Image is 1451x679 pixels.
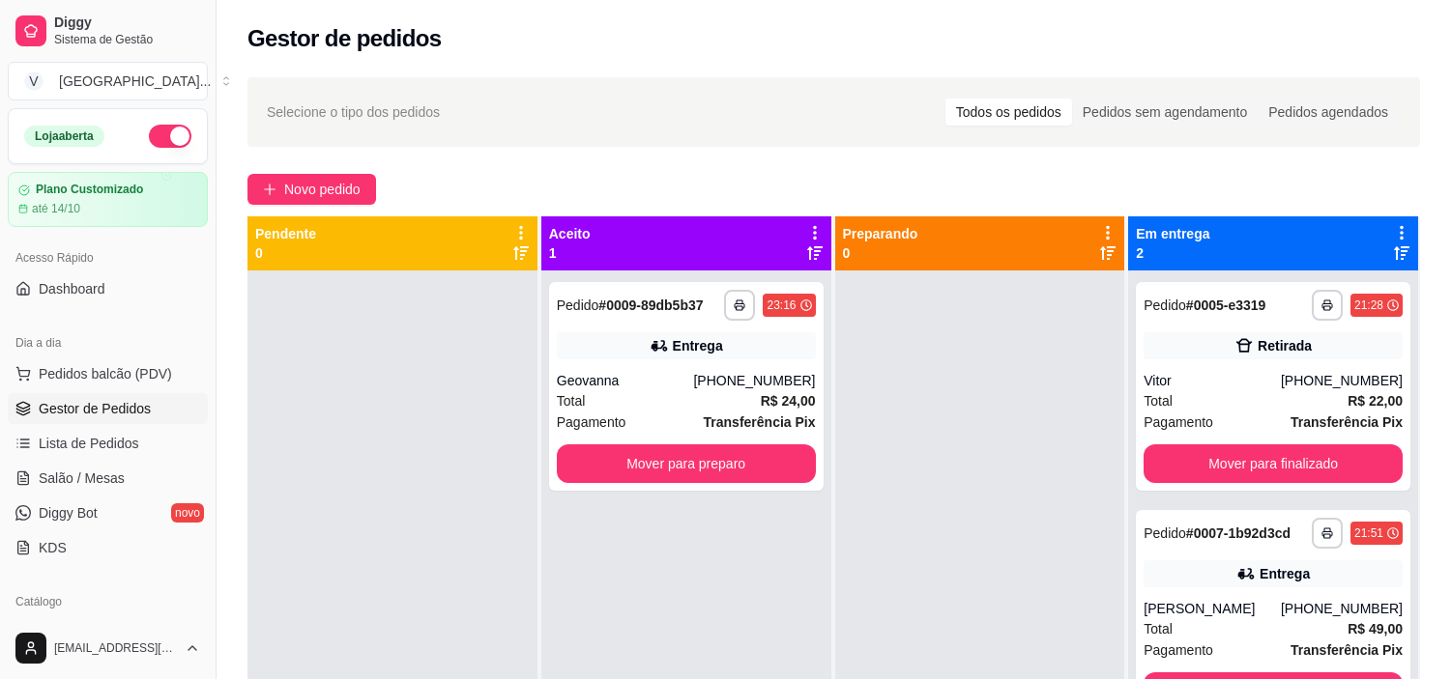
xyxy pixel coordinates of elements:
[39,434,139,453] span: Lista de Pedidos
[598,297,703,313] strong: # 0009-89db5b37
[1186,525,1291,541] strong: # 0007-1b92d3cd
[557,371,694,390] div: Geovanna
[8,532,208,563] a: KDS
[767,297,796,313] div: 23:16
[8,358,208,389] button: Pedidos balcão (PDV)
[255,243,316,263] p: 0
[1258,336,1312,355] div: Retirada
[39,468,125,488] span: Salão / Mesas
[8,463,208,494] a: Salão / Mesas
[39,364,172,383] span: Pedidos balcão (PDV)
[24,126,104,147] div: Loja aberta
[8,8,208,54] a: DiggySistema de Gestão
[761,393,816,409] strong: R$ 24,00
[54,14,200,32] span: Diggy
[284,179,361,200] span: Novo pedido
[1136,243,1209,263] p: 2
[557,411,626,433] span: Pagamento
[32,201,80,216] article: até 14/10
[247,23,442,54] h2: Gestor de pedidos
[557,297,599,313] span: Pedido
[1144,390,1173,411] span: Total
[1072,99,1258,126] div: Pedidos sem agendamento
[1281,371,1403,390] div: [PHONE_NUMBER]
[8,393,208,424] a: Gestor de Pedidos
[8,586,208,617] div: Catálogo
[1144,297,1186,313] span: Pedido
[255,224,316,243] p: Pendente
[54,32,200,47] span: Sistema de Gestão
[39,279,105,298] span: Dashboard
[54,640,177,656] span: [EMAIL_ADDRESS][DOMAIN_NAME]
[843,243,918,263] p: 0
[39,399,151,418] span: Gestor de Pedidos
[549,224,591,243] p: Aceito
[549,243,591,263] p: 1
[1291,642,1403,658] strong: Transferência Pix
[8,62,208,100] button: Select a team
[1144,411,1213,433] span: Pagamento
[843,224,918,243] p: Preparando
[1354,525,1383,541] div: 21:51
[39,503,98,523] span: Diggy Bot
[557,444,816,483] button: Mover para preparo
[1144,618,1173,639] span: Total
[8,428,208,459] a: Lista de Pedidos
[36,183,143,197] article: Plano Customizado
[8,327,208,358] div: Dia a dia
[1348,393,1403,409] strong: R$ 22,00
[945,99,1072,126] div: Todos os pedidos
[267,101,440,123] span: Selecione o tipo dos pedidos
[1136,224,1209,243] p: Em entrega
[8,625,208,671] button: [EMAIL_ADDRESS][DOMAIN_NAME]
[39,538,67,557] span: KDS
[1348,621,1403,637] strong: R$ 49,00
[1144,599,1281,618] div: [PERSON_NAME]
[8,172,208,227] a: Plano Customizadoaté 14/10
[1144,525,1186,541] span: Pedido
[704,414,816,430] strong: Transferência Pix
[1144,444,1403,483] button: Mover para finalizado
[263,183,276,196] span: plus
[1291,414,1403,430] strong: Transferência Pix
[1186,297,1266,313] strong: # 0005-e3319
[24,71,44,91] span: V
[1144,371,1281,390] div: Vitor
[1260,564,1310,583] div: Entrega
[1258,99,1399,126] div: Pedidos agendados
[693,371,815,390] div: [PHONE_NUMBER]
[1354,297,1383,313] div: 21:28
[8,497,208,528] a: Diggy Botnovo
[557,390,586,411] span: Total
[673,336,723,355] div: Entrega
[8,242,208,273] div: Acesso Rápido
[149,125,191,148] button: Alterar Status
[247,174,376,205] button: Novo pedido
[59,71,211,91] div: [GEOGRAPHIC_DATA] ...
[8,273,208,304] a: Dashboard
[1144,639,1213,661] span: Pagamento
[1281,599,1403,618] div: [PHONE_NUMBER]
